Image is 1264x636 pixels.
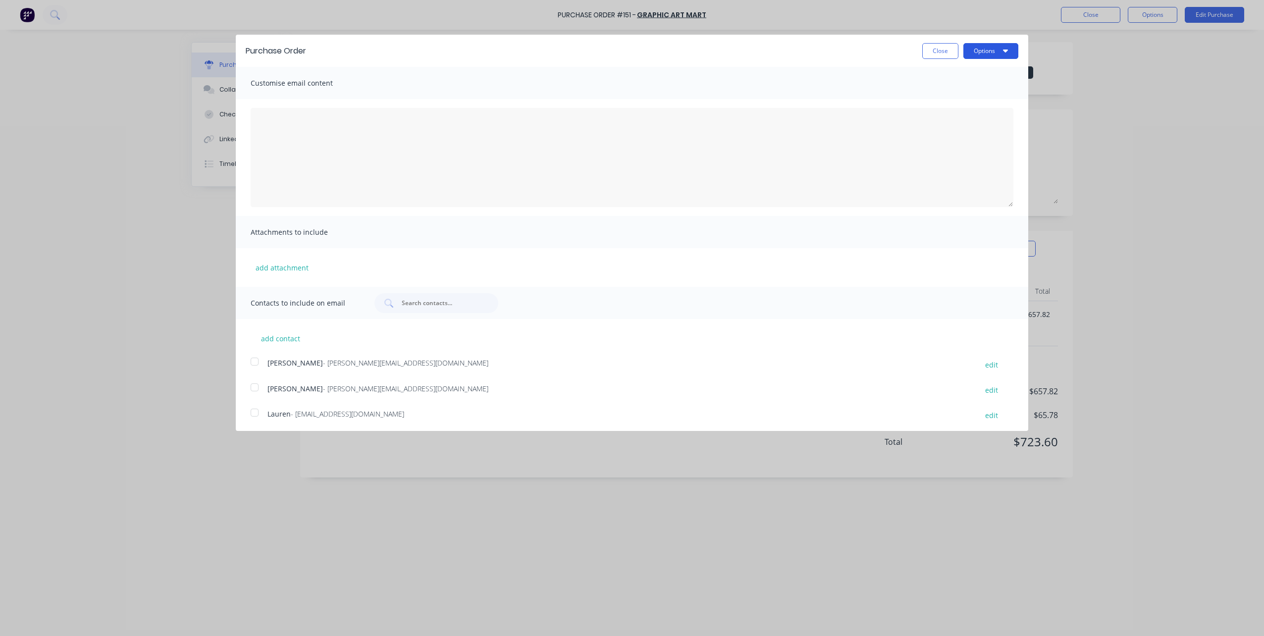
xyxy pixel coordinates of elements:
[963,43,1018,59] button: Options
[251,260,314,275] button: add attachment
[323,358,488,368] span: - [PERSON_NAME][EMAIL_ADDRESS][DOMAIN_NAME]
[251,76,360,90] span: Customise email content
[251,331,310,346] button: add contact
[291,409,404,419] span: - [EMAIL_ADDRESS][DOMAIN_NAME]
[267,358,323,368] span: [PERSON_NAME]
[323,384,488,393] span: - [PERSON_NAME][EMAIL_ADDRESS][DOMAIN_NAME]
[922,43,958,59] button: Close
[979,409,1004,422] button: edit
[267,384,323,393] span: [PERSON_NAME]
[251,296,360,310] span: Contacts to include on email
[251,225,360,239] span: Attachments to include
[979,358,1004,371] button: edit
[246,45,306,57] div: Purchase Order
[979,383,1004,397] button: edit
[267,409,291,419] span: Lauren
[401,298,483,308] input: Search contacts...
